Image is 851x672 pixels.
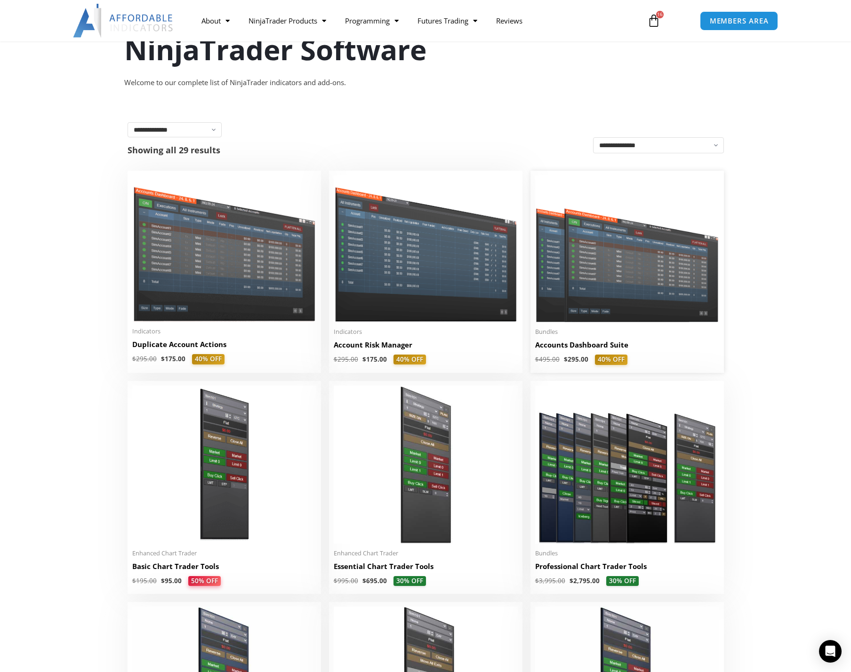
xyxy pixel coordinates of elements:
span: $ [334,355,337,364]
span: Enhanced Chart Trader [132,549,316,557]
h2: Account Risk Manager [334,340,518,350]
span: Enhanced Chart Trader [334,549,518,557]
bdi: 175.00 [161,355,185,363]
a: Futures Trading [408,10,487,32]
bdi: 195.00 [132,577,157,585]
bdi: 3,995.00 [535,577,565,585]
h2: Duplicate Account Actions [132,340,316,349]
a: Accounts Dashboard Suite [535,340,719,355]
a: 16 [633,7,674,34]
bdi: 495.00 [535,355,560,364]
span: 30% OFF [606,576,639,586]
bdi: 95.00 [161,577,182,585]
span: MEMBERS AREA [710,17,769,24]
a: About [192,10,239,32]
span: 40% OFF [595,355,627,365]
a: Professional Chart Trader Tools [535,561,719,576]
span: $ [132,577,136,585]
span: Indicators [334,328,518,336]
bdi: 295.00 [334,355,358,364]
span: $ [535,577,539,585]
img: Duplicate Account Actions [132,175,316,322]
img: LogoAI | Affordable Indicators – NinjaTrader [73,4,174,38]
a: Duplicate Account Actions [132,340,316,354]
bdi: 995.00 [334,577,358,585]
h2: Basic Chart Trader Tools [132,561,316,571]
span: $ [570,577,573,585]
span: 30% OFF [393,576,426,586]
bdi: 295.00 [564,355,588,364]
a: NinjaTrader Products [239,10,336,32]
bdi: 295.00 [132,355,157,363]
bdi: 2,795.00 [570,577,600,585]
span: $ [334,577,337,585]
a: Reviews [487,10,532,32]
a: Basic Chart Trader Tools [132,561,316,576]
h2: Essential Chart Trader Tools [334,561,518,571]
span: Indicators [132,327,316,335]
span: Bundles [535,549,719,557]
img: Accounts Dashboard Suite [535,175,719,322]
nav: Menu [192,10,636,32]
img: Account Risk Manager [334,175,518,322]
span: 50% OFF [187,576,222,586]
span: Bundles [535,328,719,336]
span: $ [535,355,539,364]
span: 40% OFF [192,354,225,364]
a: MEMBERS AREA [700,11,779,31]
div: Open Intercom Messenger [819,640,842,663]
a: Account Risk Manager [334,340,518,355]
span: $ [161,355,165,363]
h2: Accounts Dashboard Suite [535,340,719,350]
select: Shop order [593,137,724,153]
p: Showing all 29 results [128,146,220,154]
span: 40% OFF [393,355,426,365]
bdi: 695.00 [362,577,387,585]
img: ProfessionalToolsBundlePage [535,386,719,544]
span: $ [161,577,165,585]
img: BasicTools [132,386,316,544]
h2: Professional Chart Trader Tools [535,561,719,571]
a: Programming [336,10,408,32]
bdi: 175.00 [362,355,387,364]
span: $ [362,355,366,364]
span: $ [132,355,136,363]
span: $ [362,577,366,585]
img: Essential Chart Trader Tools [334,386,518,544]
div: Welcome to our complete list of NinjaTrader indicators and add-ons. [124,76,727,89]
span: $ [564,355,568,364]
a: Essential Chart Trader Tools [334,561,518,576]
h1: NinjaTrader Software [124,30,727,69]
span: 16 [656,11,664,18]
